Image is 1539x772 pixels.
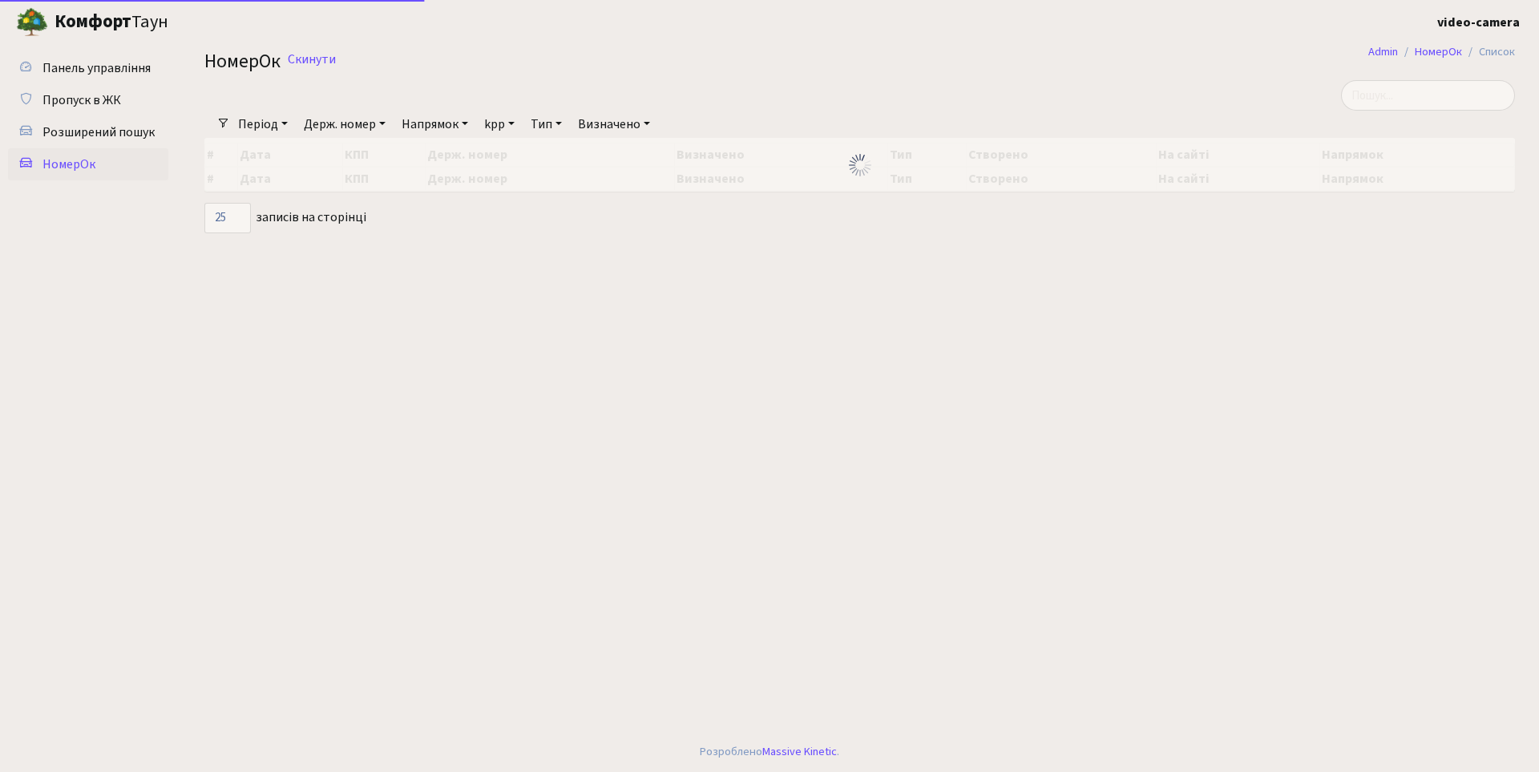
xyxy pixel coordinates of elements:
a: Панель управління [8,52,168,84]
input: Пошук... [1341,80,1515,111]
span: Пропуск в ЖК [42,91,121,109]
b: Комфорт [55,9,131,34]
select: записів на сторінці [204,203,251,233]
a: video-camera [1437,13,1520,32]
label: записів на сторінці [204,203,366,233]
div: Розроблено . [700,743,839,761]
span: Панель управління [42,59,151,77]
a: Розширений пошук [8,116,168,148]
a: kpp [478,111,521,138]
li: Список [1462,43,1515,61]
span: Розширений пошук [42,123,155,141]
img: Обробка... [847,152,873,178]
a: Admin [1368,43,1398,60]
a: Massive Kinetic [762,743,837,760]
a: Скинути [288,52,336,67]
a: Визначено [572,111,656,138]
a: НомерОк [8,148,168,180]
img: logo.png [16,6,48,38]
a: НомерОк [1415,43,1462,60]
a: Період [232,111,294,138]
span: Таун [55,9,168,36]
span: НомерОк [204,47,281,75]
a: Держ. номер [297,111,392,138]
a: Тип [524,111,568,138]
button: Переключити навігацію [200,9,240,35]
b: video-camera [1437,14,1520,31]
a: Напрямок [395,111,475,138]
span: НомерОк [42,156,95,173]
a: Пропуск в ЖК [8,84,168,116]
nav: breadcrumb [1344,35,1539,69]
